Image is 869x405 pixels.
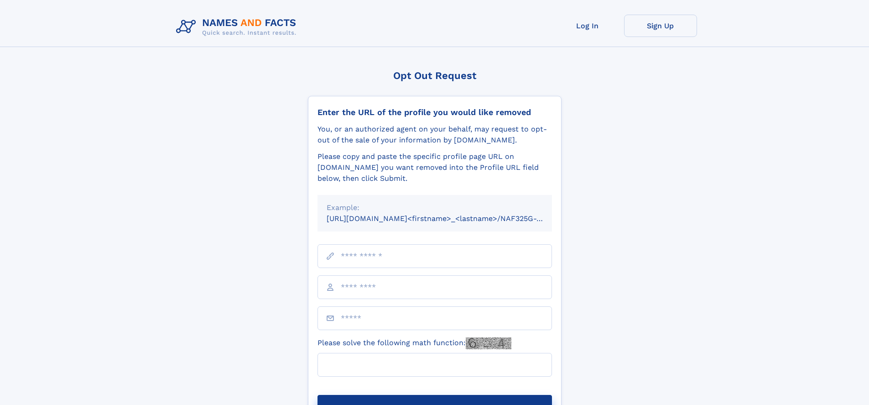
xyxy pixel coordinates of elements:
[317,337,511,349] label: Please solve the following math function:
[551,15,624,37] a: Log In
[317,151,552,184] div: Please copy and paste the specific profile page URL on [DOMAIN_NAME] you want removed into the Pr...
[308,70,562,81] div: Opt Out Request
[317,124,552,146] div: You, or an authorized agent on your behalf, may request to opt-out of the sale of your informatio...
[327,214,569,223] small: [URL][DOMAIN_NAME]<firstname>_<lastname>/NAF325G-xxxxxxxx
[327,202,543,213] div: Example:
[317,107,552,117] div: Enter the URL of the profile you would like removed
[624,15,697,37] a: Sign Up
[172,15,304,39] img: Logo Names and Facts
